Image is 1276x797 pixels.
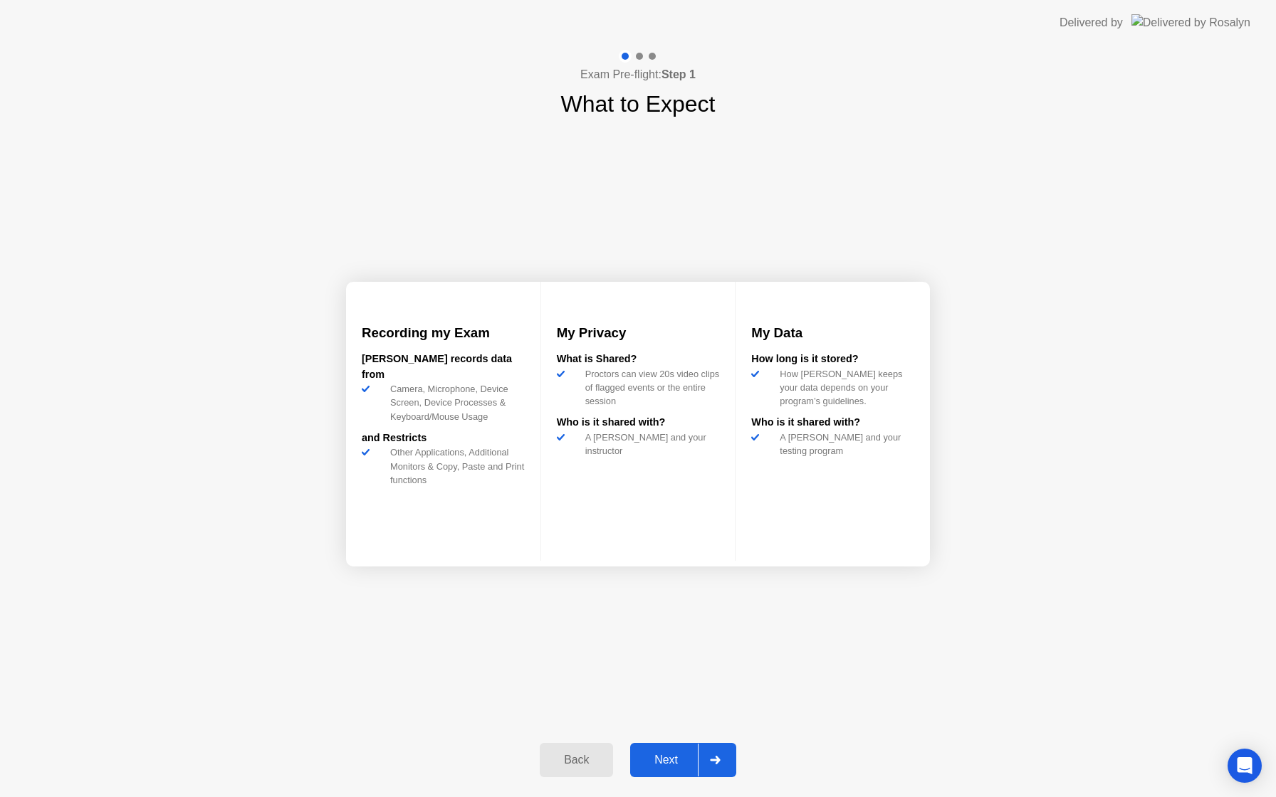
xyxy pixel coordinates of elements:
[540,743,613,777] button: Back
[385,445,525,487] div: Other Applications, Additional Monitors & Copy, Paste and Print functions
[561,87,716,121] h1: What to Expect
[557,352,720,367] div: What is Shared?
[751,352,914,367] div: How long is it stored?
[544,754,609,766] div: Back
[774,431,914,458] div: A [PERSON_NAME] and your testing program
[580,367,720,408] div: Proctors can view 20s video clips of flagged events or the entire session
[1060,14,1123,31] div: Delivered by
[580,431,720,458] div: A [PERSON_NAME] and your instructor
[661,68,696,80] b: Step 1
[1228,749,1262,783] div: Open Intercom Messenger
[362,352,525,382] div: [PERSON_NAME] records data from
[751,415,914,431] div: Who is it shared with?
[1131,14,1250,31] img: Delivered by Rosalyn
[580,66,696,83] h4: Exam Pre-flight:
[751,323,914,343] h3: My Data
[774,367,914,408] div: How [PERSON_NAME] keeps your data depends on your program’s guidelines.
[557,415,720,431] div: Who is it shared with?
[630,743,736,777] button: Next
[362,323,525,343] h3: Recording my Exam
[557,323,720,343] h3: My Privacy
[362,431,525,446] div: and Restricts
[634,754,698,766] div: Next
[385,382,525,423] div: Camera, Microphone, Device Screen, Device Processes & Keyboard/Mouse Usage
